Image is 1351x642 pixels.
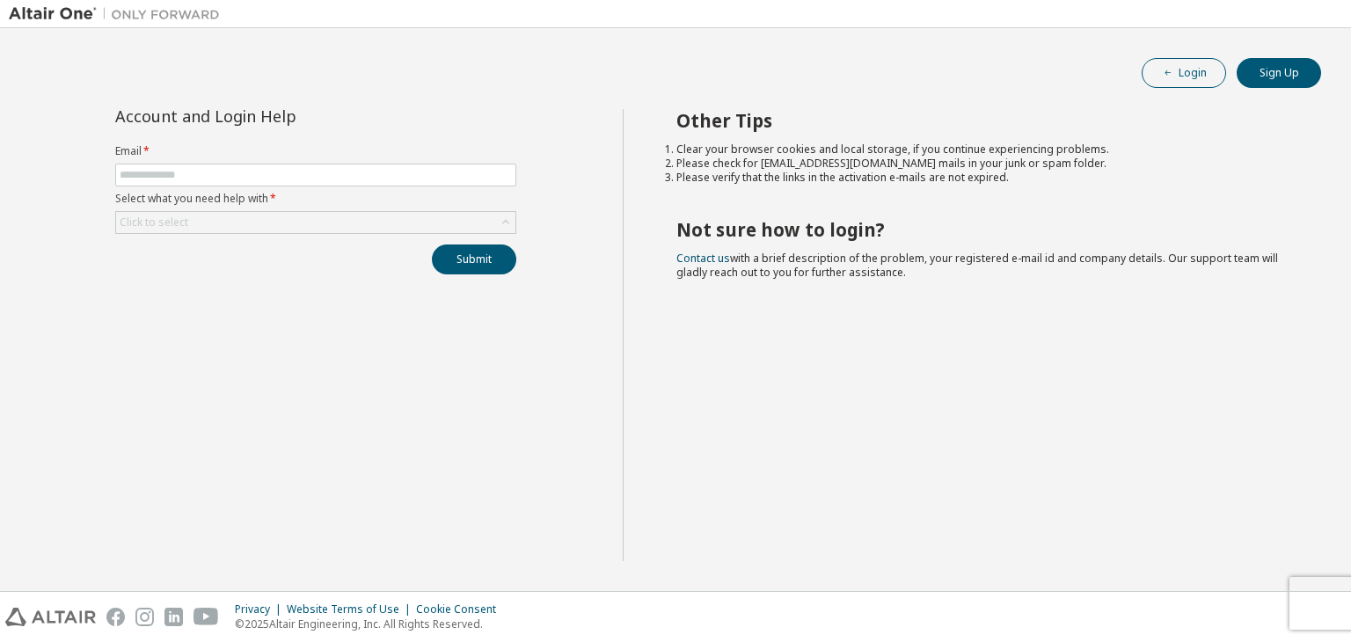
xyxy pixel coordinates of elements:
img: altair_logo.svg [5,608,96,626]
h2: Not sure how to login? [676,218,1290,241]
p: © 2025 Altair Engineering, Inc. All Rights Reserved. [235,616,507,631]
li: Please check for [EMAIL_ADDRESS][DOMAIN_NAME] mails in your junk or spam folder. [676,157,1290,171]
label: Select what you need help with [115,192,516,206]
li: Clear your browser cookies and local storage, if you continue experiencing problems. [676,142,1290,157]
button: Sign Up [1237,58,1321,88]
div: Click to select [120,215,188,230]
button: Login [1142,58,1226,88]
label: Email [115,144,516,158]
div: Privacy [235,602,287,616]
div: Website Terms of Use [287,602,416,616]
h2: Other Tips [676,109,1290,132]
img: Altair One [9,5,229,23]
img: facebook.svg [106,608,125,626]
button: Submit [432,244,516,274]
div: Account and Login Help [115,109,436,123]
a: Contact us [676,251,730,266]
img: instagram.svg [135,608,154,626]
img: youtube.svg [194,608,219,626]
li: Please verify that the links in the activation e-mails are not expired. [676,171,1290,185]
img: linkedin.svg [164,608,183,626]
div: Click to select [116,212,515,233]
div: Cookie Consent [416,602,507,616]
span: with a brief description of the problem, your registered e-mail id and company details. Our suppo... [676,251,1278,280]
